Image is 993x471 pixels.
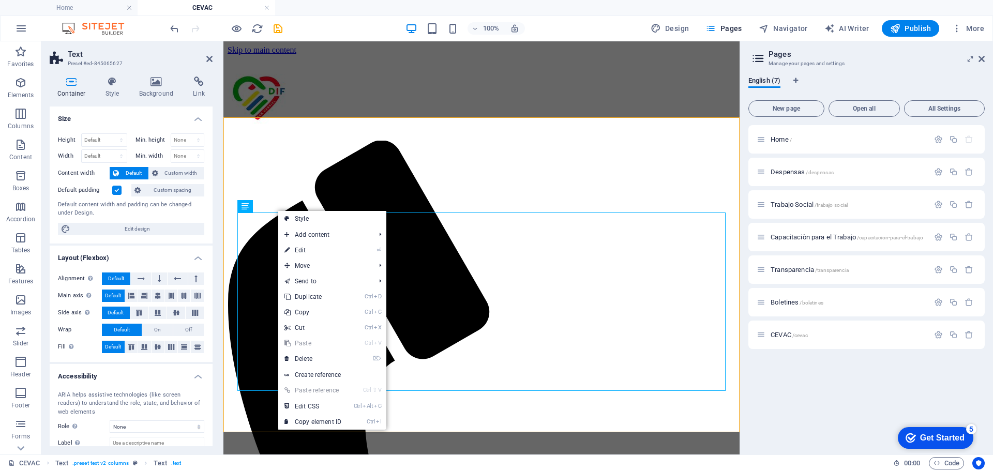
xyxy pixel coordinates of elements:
span: Off [185,324,192,336]
p: Boxes [12,184,29,192]
span: Click to open page [771,201,848,208]
i: C [374,309,381,315]
p: Favorites [7,60,34,68]
h6: 100% [483,22,500,35]
button: More [947,20,988,37]
span: : [911,459,913,467]
h4: Background [131,77,186,98]
div: Remove [965,330,973,339]
span: Default [114,324,130,336]
h3: Manage your pages and settings [769,59,964,68]
a: CtrlXCut [278,320,348,336]
i: Ctrl [365,309,373,315]
p: Elements [8,91,34,99]
i: Save (Ctrl+S) [272,23,284,35]
div: Capacitaciòn para el Trabajo/capacitacion-para-el-trabajo [768,234,929,240]
label: Min. width [136,153,171,159]
div: Get Started 5 items remaining, 0% complete [8,5,84,27]
a: Send to [278,274,371,289]
span: Navigator [759,23,808,34]
div: Transparencia/transparencia [768,266,929,273]
button: Default [110,167,148,179]
label: Wrap [58,324,102,336]
span: Click to open page [771,233,923,241]
div: Duplicate [949,135,958,144]
div: Duplicate [949,168,958,176]
button: Click here to leave preview mode and continue editing [230,22,243,35]
div: Remove [965,298,973,307]
a: Ctrl⇧VPaste reference [278,383,348,398]
span: Default [108,307,124,319]
i: Reload page [251,23,263,35]
button: Pages [701,20,746,37]
span: / [790,137,792,143]
button: Custom width [149,167,204,179]
a: Skip to main content [4,4,73,13]
span: /cevac [792,332,808,338]
a: CtrlVPaste [278,336,348,351]
button: New page [748,100,824,117]
button: 100% [468,22,504,35]
div: Default content width and padding can be changed under Design. [58,201,204,218]
div: CEVAC/cevac [768,331,929,338]
span: Default [108,272,124,285]
a: CtrlAltCEdit CSS [278,399,348,414]
input: Use a descriptive name [110,437,204,449]
a: Create reference [278,367,386,383]
button: Default [102,272,130,285]
span: Click to open page [771,135,792,143]
button: Navigator [755,20,812,37]
a: ⌦Delete [278,351,348,367]
span: Custom width [161,167,201,179]
i: Alt [363,403,373,409]
p: Forms [11,432,30,440]
button: AI Writer [820,20,874,37]
i: I [376,418,381,425]
div: Design (Ctrl+Alt+Y) [646,20,694,37]
span: AI Writer [824,23,869,34]
p: Images [10,308,32,316]
div: Despensas/despensas [768,169,929,175]
i: Undo: Change text (Ctrl+Z) [169,23,180,35]
button: save [272,22,284,35]
div: Boletines/boletines [768,299,929,306]
div: Get Started [31,11,75,21]
button: Off [173,324,204,336]
div: The startpage cannot be deleted [965,135,973,144]
span: Publish [890,23,931,34]
button: All Settings [904,100,985,117]
span: /transparencia [815,267,849,273]
span: . preset-text-v2-columns [72,457,129,469]
div: Duplicate [949,233,958,241]
button: Publish [882,20,939,37]
span: Design [651,23,689,34]
span: Default [122,167,145,179]
nav: breadcrumb [55,457,182,469]
p: Columns [8,122,34,130]
div: Remove [965,200,973,209]
p: Header [10,370,31,378]
div: Home/ [768,136,929,143]
i: This element is a customizable preset [133,460,138,466]
button: Usercentrics [972,457,985,469]
span: On [154,324,161,336]
a: CtrlDDuplicate [278,289,348,305]
h4: Layout (Flexbox) [50,246,213,264]
span: English (7) [748,74,780,89]
button: reload [251,22,263,35]
span: Click to open page [771,298,823,306]
button: Open all [829,100,900,117]
p: Slider [13,339,29,347]
span: . text [171,457,181,469]
h6: Session time [893,457,921,469]
span: Default [105,341,121,353]
h4: Size [50,107,213,125]
i: Ctrl [365,293,373,300]
span: /boletines [800,300,823,306]
span: Click to open page [771,266,849,274]
a: ⏎Edit [278,242,348,258]
span: More [952,23,984,34]
div: Settings [934,298,943,307]
span: /trabajo-social [815,202,848,208]
i: Ctrl [367,418,375,425]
